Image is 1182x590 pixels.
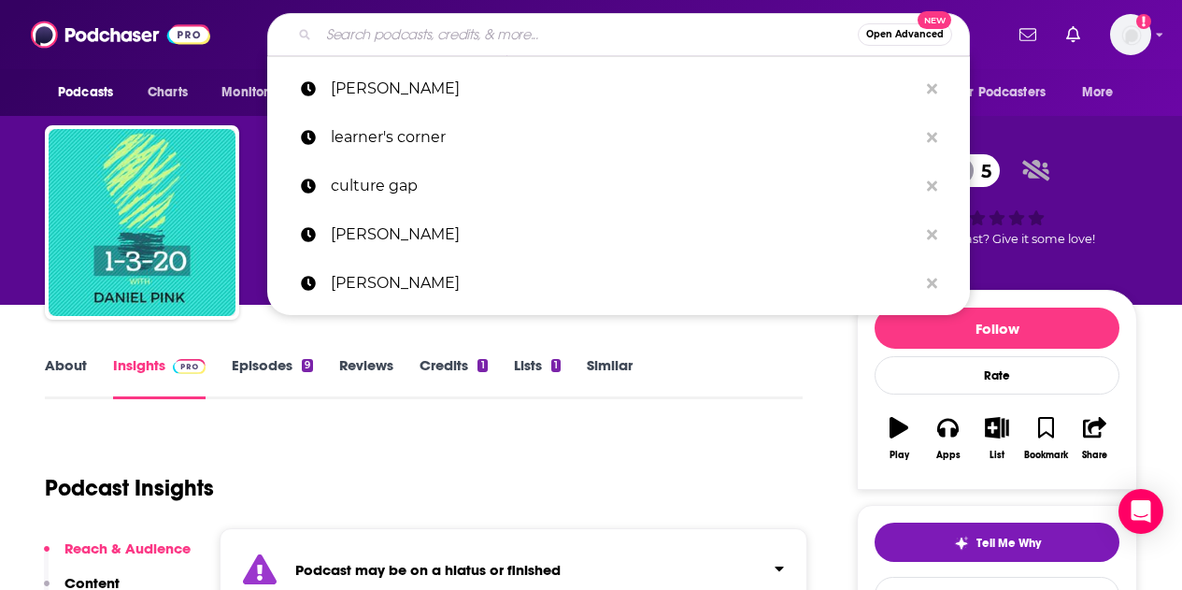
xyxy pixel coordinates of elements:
span: Tell Me Why [976,536,1041,551]
button: open menu [45,75,137,110]
a: culture gap [267,162,970,210]
span: For Podcasters [956,79,1046,106]
button: Reach & Audience [44,540,191,574]
a: [PERSON_NAME] [267,210,970,259]
div: 9 [302,359,313,372]
img: Podchaser - Follow, Share and Rate Podcasts [31,17,210,52]
a: Show notifications dropdown [1059,19,1088,50]
div: Search podcasts, credits, & more... [267,13,970,56]
div: Share [1082,450,1107,461]
p: conan o' brien [331,259,918,308]
div: 1 [551,359,561,372]
a: Charts [135,75,199,110]
img: tell me why sparkle [954,536,969,551]
a: InsightsPodchaser Pro [113,356,206,399]
span: Podcasts [58,79,113,106]
div: Open Intercom Messenger [1118,489,1163,534]
button: List [973,405,1021,472]
img: Podchaser Pro [173,359,206,374]
input: Search podcasts, credits, & more... [319,20,858,50]
span: Good podcast? Give it some love! [899,232,1095,246]
span: More [1082,79,1114,106]
p: Reach & Audience [64,540,191,557]
button: Open AdvancedNew [858,23,952,46]
button: Show profile menu [1110,14,1151,55]
span: Charts [148,79,188,106]
p: culture gap [331,162,918,210]
span: New [918,11,951,29]
a: Credits1 [420,356,487,399]
a: About [45,356,87,399]
img: The 1-3-20 Podcast [49,129,235,316]
div: Bookmark [1024,450,1068,461]
p: daniel pink [331,65,918,113]
img: User Profile [1110,14,1151,55]
a: 5 [944,154,1001,187]
a: Show notifications dropdown [1012,19,1044,50]
span: 5 [962,154,1001,187]
span: Monitoring [221,79,288,106]
span: Open Advanced [866,30,944,39]
button: Bookmark [1021,405,1070,472]
p: jordan p peterson [331,210,918,259]
button: open menu [208,75,312,110]
a: Lists1 [514,356,561,399]
button: Share [1071,405,1119,472]
div: Apps [936,450,961,461]
a: [PERSON_NAME] [267,65,970,113]
h1: Podcast Insights [45,474,214,502]
p: learner's corner [331,113,918,162]
div: List [990,450,1004,461]
div: 1 [477,359,487,372]
a: learner's corner [267,113,970,162]
div: Play [890,450,909,461]
span: Logged in as SarahCBreivogel [1110,14,1151,55]
div: Rate [875,356,1119,395]
a: Similar [587,356,633,399]
button: open menu [1069,75,1137,110]
button: Play [875,405,923,472]
svg: Add a profile image [1136,14,1151,29]
a: Episodes9 [232,356,313,399]
div: 5Good podcast? Give it some love! [857,142,1137,258]
button: Apps [923,405,972,472]
button: Follow [875,308,1119,349]
strong: Podcast may be on a hiatus or finished [295,561,561,579]
button: open menu [944,75,1073,110]
a: [PERSON_NAME] [267,259,970,308]
a: Reviews [339,356,393,399]
button: tell me why sparkleTell Me Why [875,523,1119,562]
